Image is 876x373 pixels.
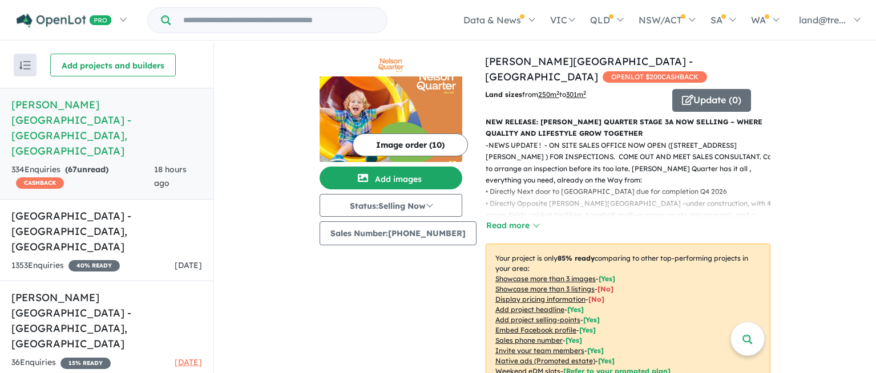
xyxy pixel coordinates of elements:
div: 1353 Enquir ies [11,259,120,273]
span: CASHBACK [16,177,64,189]
sup: 2 [556,90,559,96]
h5: [PERSON_NAME] [GEOGRAPHIC_DATA] - [GEOGRAPHIC_DATA] , [GEOGRAPHIC_DATA] [11,290,202,351]
u: Native ads (Promoted estate) [495,356,595,365]
span: [ Yes ] [566,336,582,344]
span: 67 [68,164,77,175]
img: sort.svg [19,61,31,70]
h5: [GEOGRAPHIC_DATA] - [GEOGRAPHIC_DATA] , [GEOGRAPHIC_DATA] [11,208,202,254]
span: 15 % READY [60,358,111,369]
span: OPENLOT $ 200 CASHBACK [603,71,707,83]
div: 334 Enquir ies [11,163,154,190]
span: [ Yes ] [583,315,600,324]
u: 250 m [538,90,559,99]
span: [DATE] [175,357,202,367]
span: to [559,90,586,99]
img: Openlot PRO Logo White [17,14,112,28]
a: [PERSON_NAME][GEOGRAPHIC_DATA] - [GEOGRAPHIC_DATA] [485,55,693,83]
u: 301 m [566,90,586,99]
span: [ No ] [598,285,613,293]
img: Nelson Quarter Estate - Box Hill Logo [324,58,458,72]
span: 40 % READY [68,260,120,271]
span: [ Yes ] [579,326,596,334]
p: from [485,89,664,100]
span: [Yes] [598,356,615,365]
u: Showcase more than 3 images [495,274,596,283]
u: Add project headline [495,305,564,314]
strong: ( unread) [65,164,108,175]
h5: [PERSON_NAME][GEOGRAPHIC_DATA] - [GEOGRAPHIC_DATA] , [GEOGRAPHIC_DATA] [11,97,202,159]
button: Sales Number:[PHONE_NUMBER] [320,221,477,245]
span: [DATE] [175,260,202,270]
b: Land sizes [485,90,522,99]
input: Try estate name, suburb, builder or developer [173,8,385,33]
button: Add projects and builders [50,54,176,76]
span: land@tre... [799,14,846,26]
div: 36 Enquir ies [11,356,111,370]
button: Read more [486,219,539,232]
button: Add images [320,167,462,189]
u: Invite your team members [495,346,584,355]
img: Nelson Quarter Estate - Box Hill [320,76,462,162]
button: Status:Selling Now [320,194,462,217]
button: Image order (10) [353,133,468,156]
b: 85 % ready [558,254,595,262]
span: [ Yes ] [599,274,615,283]
p: NEW RELEASE: [PERSON_NAME] QUARTER STAGE 3A NOW SELLING – WHERE QUALITY AND LIFESTYLE GROW TOGETHER [486,116,770,140]
u: Add project selling-points [495,315,580,324]
u: Display pricing information [495,295,586,303]
span: [ Yes ] [587,346,604,355]
u: Showcase more than 3 listings [495,285,595,293]
span: [ Yes ] [567,305,584,314]
span: 18 hours ago [154,164,187,188]
u: Sales phone number [495,336,563,344]
u: Embed Facebook profile [495,326,576,334]
p: - NEWS UPDATE ! - ON SITE SALES OFFICE NOW OPEN ([STREET_ADDRESS][PERSON_NAME] ) FOR INSPECTIONS.... [486,140,780,291]
button: Update (0) [672,89,751,112]
a: Nelson Quarter Estate - Box Hill LogoNelson Quarter Estate - Box Hill [320,54,462,162]
sup: 2 [583,90,586,96]
span: [ No ] [588,295,604,303]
